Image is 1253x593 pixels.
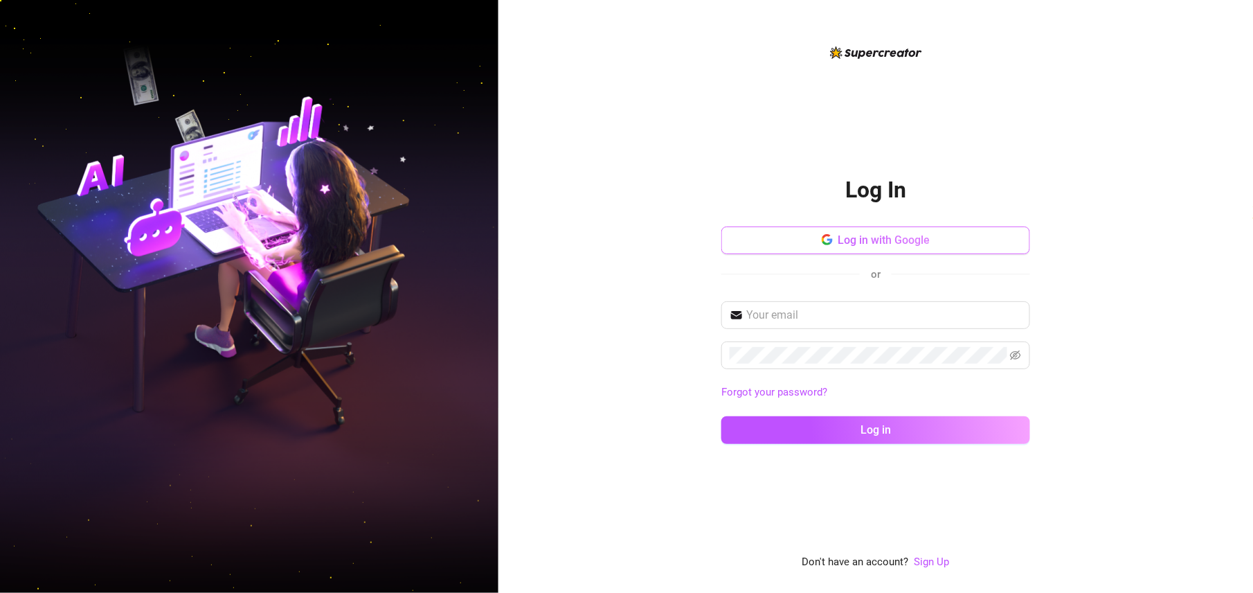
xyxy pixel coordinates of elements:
[721,416,1030,444] button: Log in
[830,46,922,59] img: logo-BBDzfeDw.svg
[838,233,930,247] span: Log in with Google
[746,307,1022,324] input: Your email
[914,554,950,571] a: Sign Up
[860,423,891,436] span: Log in
[1010,350,1021,361] span: eye-invisible
[914,556,950,568] a: Sign Up
[721,384,1030,401] a: Forgot your password?
[802,554,909,571] span: Don't have an account?
[871,268,881,281] span: or
[845,176,906,204] h2: Log In
[721,227,1030,254] button: Log in with Google
[721,386,827,398] a: Forgot your password?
